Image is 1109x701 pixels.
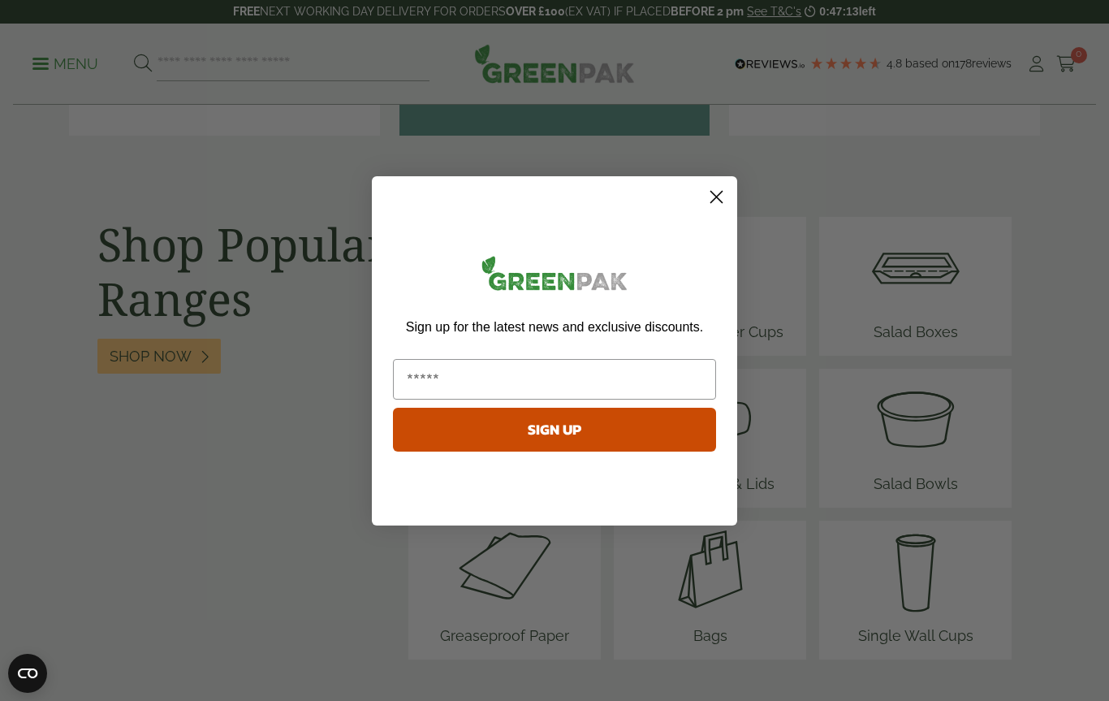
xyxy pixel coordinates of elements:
[8,654,47,693] button: Open CMP widget
[702,183,731,211] button: Close dialog
[393,408,716,452] button: SIGN UP
[393,249,716,304] img: greenpak_logo
[393,359,716,400] input: Email
[406,320,703,334] span: Sign up for the latest news and exclusive discounts.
